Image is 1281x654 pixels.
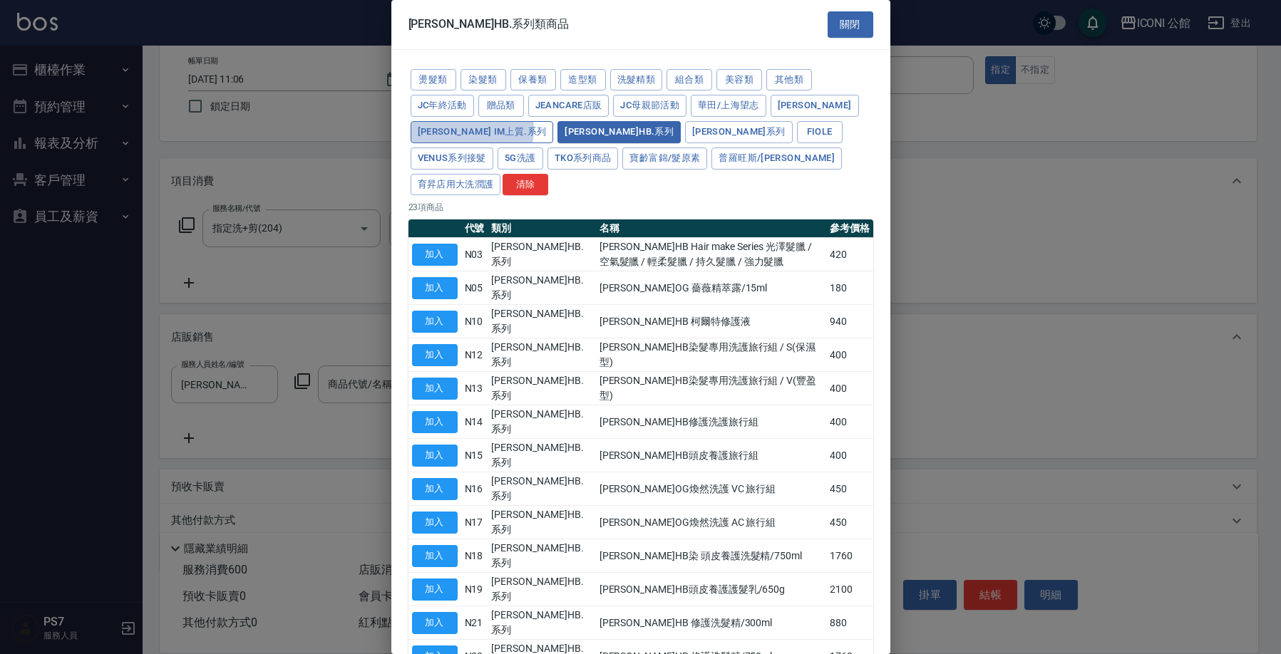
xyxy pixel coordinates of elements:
[826,606,873,640] td: 880
[461,405,488,439] td: N14
[711,147,842,170] button: 普羅旺斯/[PERSON_NAME]
[412,512,458,534] button: 加入
[411,69,456,91] button: 燙髮類
[826,506,873,539] td: 450
[488,539,595,573] td: [PERSON_NAME]HB.系列
[596,573,826,606] td: [PERSON_NAME]HB頭皮養護護髮乳/650g
[461,305,488,338] td: N10
[488,338,595,372] td: [PERSON_NAME]HB.系列
[488,372,595,405] td: [PERSON_NAME]HB.系列
[691,95,766,117] button: 華田/上海望志
[411,121,554,143] button: [PERSON_NAME] iM上質.系列
[411,147,493,170] button: Venus系列接髮
[488,606,595,640] td: [PERSON_NAME]HB.系列
[667,69,712,91] button: 組合類
[826,439,873,472] td: 400
[461,69,506,91] button: 染髮類
[461,506,488,539] td: N17
[826,539,873,573] td: 1760
[411,95,474,117] button: JC年終活動
[488,271,595,305] td: [PERSON_NAME]HB.系列
[488,439,595,472] td: [PERSON_NAME]HB.系列
[716,69,762,91] button: 美容類
[488,506,595,539] td: [PERSON_NAME]HB.系列
[488,405,595,439] td: [PERSON_NAME]HB.系列
[826,573,873,606] td: 2100
[488,238,595,271] td: [PERSON_NAME]HB.系列
[412,244,458,266] button: 加入
[596,506,826,539] td: [PERSON_NAME]OG煥然洗護 AC 旅行組
[408,17,569,31] span: [PERSON_NAME]HB.系列類商品
[461,439,488,472] td: N15
[596,606,826,640] td: [PERSON_NAME]HB 修護洗髮精/300ml
[461,539,488,573] td: N18
[503,174,548,196] button: 清除
[826,271,873,305] td: 180
[826,372,873,405] td: 400
[412,411,458,433] button: 加入
[826,405,873,439] td: 400
[610,69,663,91] button: 洗髮精類
[510,69,556,91] button: 保養類
[412,478,458,500] button: 加入
[826,305,873,338] td: 940
[596,405,826,439] td: [PERSON_NAME]HB修護洗護旅行組
[685,121,793,143] button: [PERSON_NAME]系列
[412,311,458,333] button: 加入
[461,219,488,238] th: 代號
[411,174,501,196] button: 育昇店用大洗潤護
[461,271,488,305] td: N05
[622,147,707,170] button: 寶齡富錦/髮原素
[560,69,606,91] button: 造型類
[461,573,488,606] td: N19
[826,219,873,238] th: 參考價格
[596,219,826,238] th: 名稱
[478,95,524,117] button: 贈品類
[826,238,873,271] td: 420
[557,121,681,143] button: [PERSON_NAME]HB.系列
[528,95,609,117] button: JeanCare店販
[412,277,458,299] button: 加入
[826,472,873,506] td: 450
[596,271,826,305] td: [PERSON_NAME]OG 薔薇精萃露/15ml
[596,305,826,338] td: [PERSON_NAME]HB 柯爾特修護液
[412,344,458,366] button: 加入
[771,95,859,117] button: [PERSON_NAME]
[596,372,826,405] td: [PERSON_NAME]HB染髮專用洗護旅行組 / V(豐盈型)
[412,545,458,567] button: 加入
[828,11,873,38] button: 關閉
[461,338,488,372] td: N12
[826,338,873,372] td: 400
[613,95,686,117] button: JC母親節活動
[488,573,595,606] td: [PERSON_NAME]HB.系列
[412,445,458,467] button: 加入
[596,472,826,506] td: [PERSON_NAME]OG煥然洗護 VC 旅行組
[412,612,458,634] button: 加入
[797,121,843,143] button: Fiole
[488,219,595,238] th: 類別
[498,147,543,170] button: 5G洗護
[596,338,826,372] td: [PERSON_NAME]HB染髮專用洗護旅行組 / S(保濕型)
[488,305,595,338] td: [PERSON_NAME]HB.系列
[412,378,458,400] button: 加入
[766,69,812,91] button: 其他類
[596,238,826,271] td: [PERSON_NAME]HB Hair make Series 光澤髮臘 / 空氣髮臘 / 輕柔髮臘 / 持久髮臘 / 強力髮臘
[412,578,458,601] button: 加入
[408,201,873,214] p: 23 項商品
[596,539,826,573] td: [PERSON_NAME]HB染 頭皮養護洗髮精/750ml
[488,472,595,506] td: [PERSON_NAME]HB.系列
[461,606,488,640] td: N21
[547,147,619,170] button: TKO系列商品
[461,372,488,405] td: N13
[596,439,826,472] td: [PERSON_NAME]HB頭皮養護旅行組
[461,472,488,506] td: N16
[461,238,488,271] td: N03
